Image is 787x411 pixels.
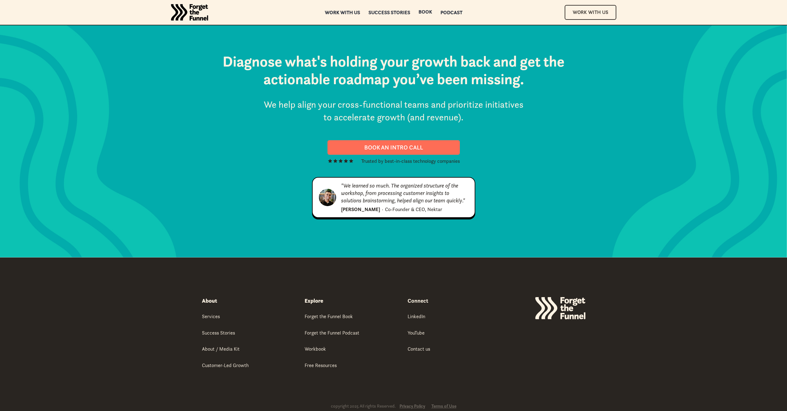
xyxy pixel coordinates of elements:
[418,9,432,14] div: Book
[305,313,353,321] a: Forget the Funnel Book
[440,10,462,15] a: Podcast
[202,313,220,321] a: Services
[305,345,326,353] a: Workbook
[202,345,240,353] a: About / Media Kit
[202,313,220,320] div: Services
[335,144,452,151] div: Book an intro call
[202,53,585,88] h2: Diagnose what's holding your growth back and get the actionable roadmap you’ve been missing.
[382,205,383,213] div: ·
[408,345,430,352] div: Contact us
[327,140,460,155] a: Book an intro call
[431,404,456,409] a: Terms of Use
[262,98,525,123] div: We help align your cross-functional teams and prioritize initiatives to accelerate growth (and re...
[341,182,468,204] div: "We learned so much. The organized structure of the workshop, from processing customer insights t...
[408,329,425,337] a: YouTube
[305,345,326,352] div: Workbook
[408,297,428,304] strong: Connect
[565,5,616,19] a: Work With Us
[408,329,425,336] div: YouTube
[408,313,425,320] div: LinkedIn
[202,329,235,337] a: Success Stories
[325,10,360,15] a: Work with us
[202,362,249,370] a: Customer-Led Growth
[361,157,460,165] div: Trusted by best-in-class technology companies
[305,313,353,320] div: Forget the Funnel Book
[331,403,396,409] div: copyright 2025 All rights Reserved.
[305,329,359,336] div: Forget the Funnel Podcast
[341,205,380,213] div: [PERSON_NAME]
[305,362,337,369] div: Free Resources
[202,297,217,305] div: About
[368,10,410,15] a: Success Stories
[305,362,337,370] a: Free Resources
[305,329,359,337] a: Forget the Funnel Podcast
[418,10,432,15] a: Book
[408,345,430,353] a: Contact us
[408,313,425,321] a: LinkedIn
[400,404,425,409] a: Privacy Policy
[305,297,323,305] div: Explore
[202,362,249,369] div: Customer-Led Growth
[202,345,240,352] div: About / Media Kit
[202,329,235,336] div: Success Stories
[385,205,442,213] div: Co-Founder & CEO, Nektar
